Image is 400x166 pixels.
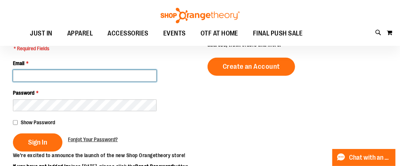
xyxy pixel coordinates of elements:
[349,154,391,161] span: Chat with an Expert
[163,25,186,42] span: EVENTS
[13,152,200,159] p: We’re excited to announce the launch of the new Shop Orangetheory store!
[13,60,24,66] span: Email
[253,25,303,42] span: FINAL PUSH SALE
[68,136,118,142] span: Forgot Your Password?
[67,25,93,42] span: APPAREL
[223,62,280,71] span: Create an Account
[160,8,241,23] img: Shop Orangetheory
[208,58,295,76] a: Create an Account
[21,119,55,125] span: Show Password
[201,25,239,42] span: OTF AT HOME
[332,149,396,166] button: Chat with an Expert
[28,138,47,146] span: Sign In
[13,90,34,96] span: Password
[107,25,148,42] span: ACCESSORIES
[68,136,118,143] a: Forgot Your Password?
[14,45,130,52] span: * Required Fields
[30,25,52,42] span: JUST IN
[13,133,62,152] button: Sign In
